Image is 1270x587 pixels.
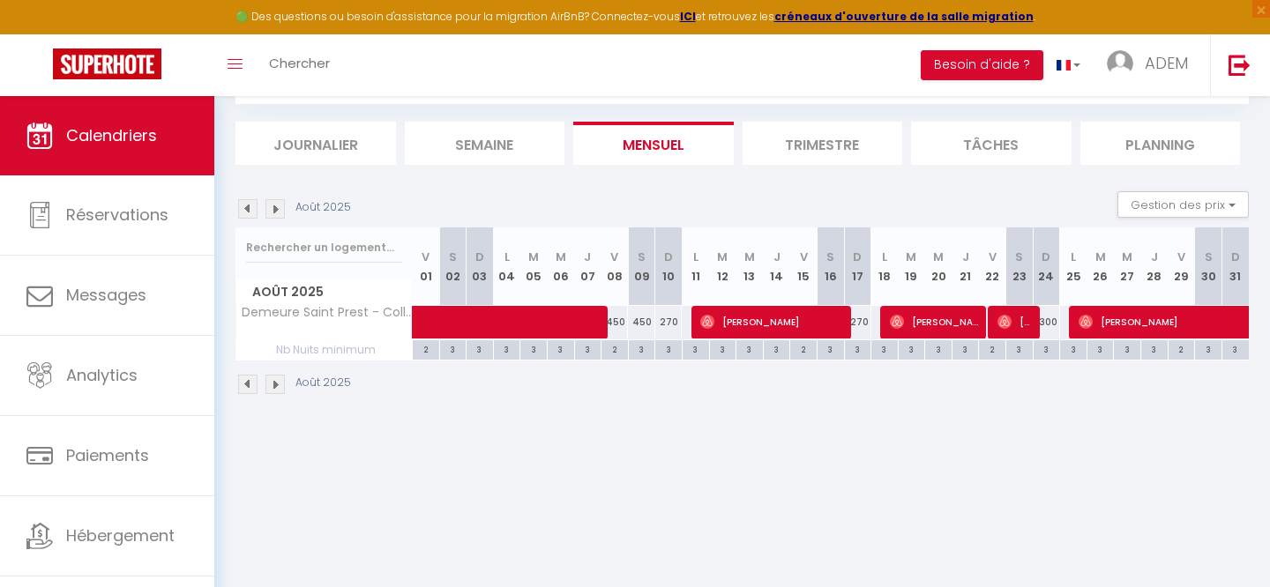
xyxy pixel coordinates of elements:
strong: créneaux d'ouverture de la salle migration [774,9,1034,24]
th: 24 [1033,227,1060,306]
img: Super Booking [53,48,161,79]
abbr: M [1122,249,1132,265]
th: 30 [1195,227,1222,306]
abbr: M [744,249,755,265]
th: 08 [601,227,629,306]
li: Tâches [911,122,1072,165]
span: ADEM [1145,52,1188,74]
abbr: L [1071,249,1076,265]
abbr: S [1205,249,1213,265]
p: Août 2025 [295,375,351,391]
li: Semaine [405,122,565,165]
th: 01 [413,227,440,306]
abbr: D [853,249,862,265]
span: Nb Nuits minimum [236,340,412,360]
th: 12 [709,227,736,306]
th: 07 [574,227,601,306]
th: 10 [655,227,683,306]
abbr: V [989,249,997,265]
th: 17 [844,227,871,306]
span: Demeure Saint Prest - Collection Idylliq [239,306,415,319]
abbr: L [882,249,887,265]
th: 26 [1087,227,1114,306]
th: 15 [790,227,818,306]
div: 3 [845,340,871,357]
abbr: V [422,249,430,265]
div: 300 [1033,306,1060,338]
button: Gestion des prix [1117,191,1249,218]
input: Rechercher un logement... [246,232,402,264]
th: 29 [1168,227,1195,306]
div: 3 [520,340,547,357]
div: 3 [494,340,520,357]
div: 3 [1195,340,1221,357]
div: 2 [1169,340,1195,357]
div: 3 [871,340,898,357]
div: 3 [1087,340,1114,357]
abbr: M [717,249,728,265]
abbr: V [610,249,618,265]
li: Planning [1080,122,1241,165]
th: 21 [952,227,979,306]
span: [PERSON_NAME] [997,305,1034,338]
div: 3 [467,340,493,357]
abbr: M [556,249,566,265]
abbr: V [1177,249,1185,265]
span: [PERSON_NAME] [890,305,981,338]
img: logout [1229,54,1251,76]
div: 3 [710,340,736,357]
div: 3 [629,340,655,357]
abbr: S [449,249,457,265]
div: 3 [548,340,574,357]
th: 31 [1221,227,1249,306]
abbr: D [664,249,673,265]
div: 3 [818,340,844,357]
span: Chercher [269,54,330,72]
th: 25 [1060,227,1087,306]
span: Analytics [66,364,138,386]
div: 2 [790,340,817,357]
th: 23 [1006,227,1034,306]
div: 2 [979,340,1005,357]
abbr: S [1015,249,1023,265]
th: 27 [1114,227,1141,306]
th: 22 [979,227,1006,306]
abbr: D [1231,249,1240,265]
abbr: V [800,249,808,265]
div: 2 [601,340,628,357]
abbr: S [826,249,834,265]
div: 2 [413,340,439,357]
th: 20 [925,227,952,306]
abbr: M [1095,249,1106,265]
div: 3 [1222,340,1249,357]
abbr: M [933,249,944,265]
th: 05 [520,227,548,306]
abbr: J [773,249,781,265]
div: 3 [736,340,763,357]
th: 03 [467,227,494,306]
abbr: S [638,249,646,265]
p: Août 2025 [295,199,351,216]
abbr: J [1151,249,1158,265]
abbr: L [693,249,698,265]
strong: ICI [680,9,696,24]
div: 3 [683,340,709,357]
span: Août 2025 [236,279,412,305]
th: 19 [898,227,925,306]
button: Ouvrir le widget de chat LiveChat [14,7,67,60]
div: 3 [952,340,979,357]
div: 3 [1034,340,1060,357]
a: Chercher [256,34,343,96]
div: 3 [925,340,952,357]
span: Calendriers [66,124,157,146]
div: 3 [1006,340,1033,357]
abbr: M [906,249,916,265]
div: 3 [764,340,790,357]
div: 3 [899,340,925,357]
th: 13 [736,227,764,306]
th: 11 [682,227,709,306]
div: 3 [1114,340,1140,357]
abbr: M [528,249,539,265]
th: 14 [763,227,790,306]
img: ... [1107,50,1133,77]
